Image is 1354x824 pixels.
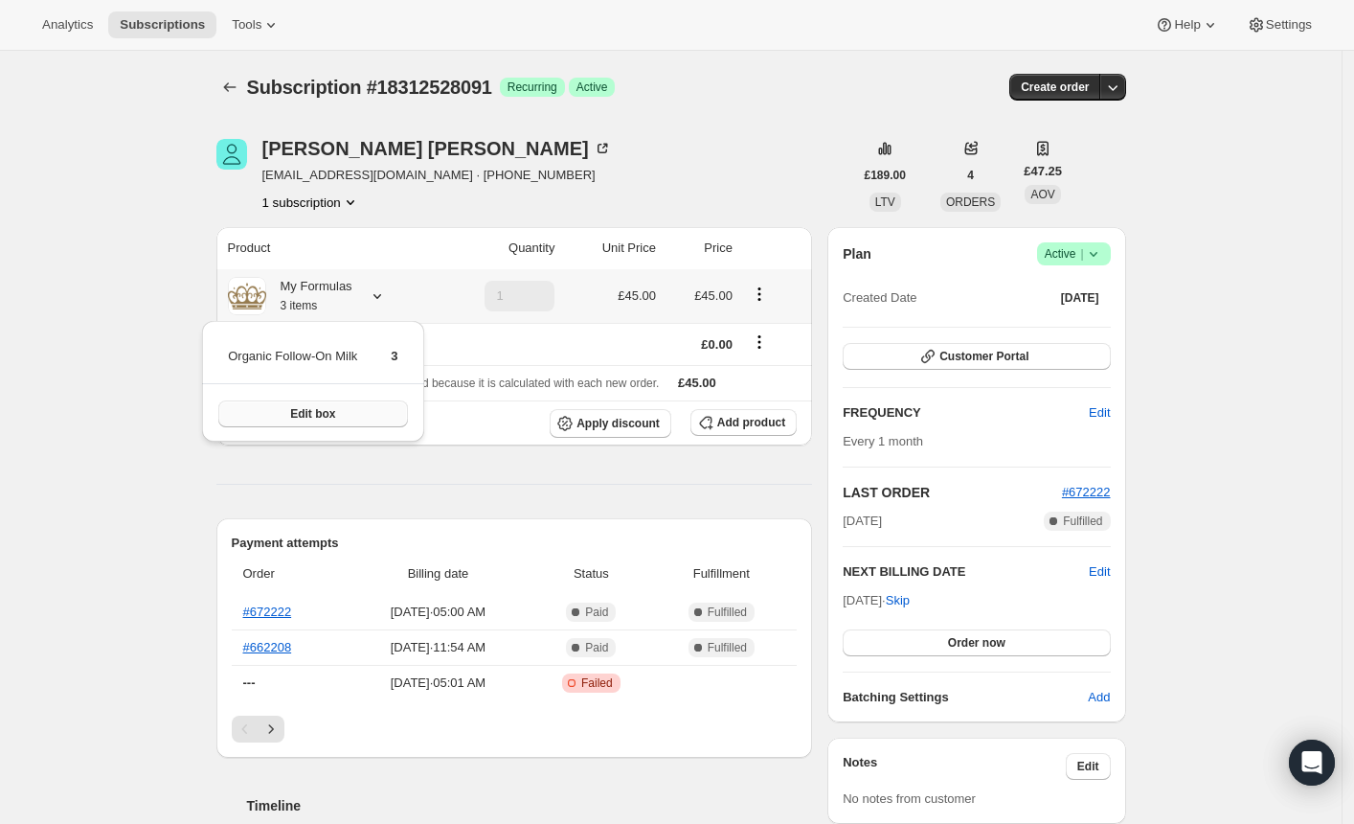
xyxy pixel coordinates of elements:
[843,512,882,531] span: [DATE]
[843,434,923,448] span: Every 1 month
[694,288,733,303] span: £45.00
[247,796,813,815] h2: Timeline
[1077,759,1099,774] span: Edit
[1089,562,1110,582] button: Edit
[948,635,1005,651] span: Order now
[1062,485,1111,499] a: #672222
[218,401,407,427] button: Edit box
[1143,11,1230,38] button: Help
[1077,398,1121,428] button: Edit
[1235,11,1323,38] button: Settings
[744,332,775,353] button: Shipping actions
[1266,17,1312,33] span: Settings
[1089,403,1110,423] span: Edit
[227,346,358,381] td: Organic Follow-On Milk
[1063,514,1102,529] span: Fulfilled
[967,168,974,183] span: 4
[1049,285,1111,311] button: [DATE]
[708,640,747,655] span: Fulfilled
[1076,682,1121,713] button: Add
[536,564,645,584] span: Status
[550,409,671,438] button: Apply discount
[1080,246,1083,262] span: |
[1062,483,1111,502] button: #672222
[247,77,492,98] span: Subscription #18312528091
[618,288,656,303] span: £45.00
[220,11,292,38] button: Tools
[946,195,995,209] span: ORDERS
[1045,244,1103,263] span: Active
[1174,17,1200,33] span: Help
[843,343,1110,370] button: Customer Portal
[1009,74,1100,101] button: Create order
[31,11,104,38] button: Analytics
[1289,740,1335,786] div: Open Intercom Messenger
[843,483,1062,502] h2: LAST ORDER
[262,139,612,158] div: [PERSON_NAME] [PERSON_NAME]
[875,195,895,209] span: LTV
[843,288,916,308] span: Created Date
[843,593,910,607] span: [DATE] ·
[243,640,292,654] a: #662208
[232,553,346,595] th: Order
[843,791,976,806] span: No notes from customer
[232,534,798,553] h2: Payment attempts
[1066,753,1111,780] button: Edit
[843,403,1089,423] h2: FREQUENCY
[853,162,917,189] button: £189.00
[560,227,662,269] th: Unit Price
[228,377,660,390] span: Sales tax (if applicable) is not displayed because it is calculated with each new order.
[701,337,733,352] span: £0.00
[351,603,526,622] span: [DATE] · 05:00 AM
[717,415,785,430] span: Add product
[1021,80,1089,95] span: Create order
[886,591,910,610] span: Skip
[662,227,738,269] th: Price
[576,80,608,95] span: Active
[843,753,1066,780] h3: Notes
[843,688,1088,707] h6: Batching Settings
[1088,688,1110,707] span: Add
[708,605,747,620] span: Fulfilled
[351,638,526,657] span: [DATE] · 11:54 AM
[243,605,292,619] a: #672222
[120,17,205,33] span: Subscriptions
[744,284,775,305] button: Product actions
[262,193,360,212] button: Product actions
[508,80,557,95] span: Recurring
[435,227,560,269] th: Quantity
[351,674,526,693] span: [DATE] · 05:01 AM
[956,162,985,189] button: 4
[874,585,921,616] button: Skip
[576,416,660,431] span: Apply discount
[262,166,612,185] span: [EMAIL_ADDRESS][DOMAIN_NAME] · [PHONE_NUMBER]
[843,562,1089,582] h2: NEXT BILLING DATE
[657,564,785,584] span: Fulfillment
[843,244,871,263] h2: Plan
[258,716,284,743] button: Next
[585,605,608,620] span: Paid
[843,629,1110,656] button: Order now
[232,17,261,33] span: Tools
[216,139,247,170] span: Rosie Wright
[585,640,608,655] span: Paid
[1061,290,1099,306] span: [DATE]
[1030,188,1054,201] span: AOV
[1024,162,1062,181] span: £47.25
[42,17,93,33] span: Analytics
[281,299,318,312] small: 3 items
[939,349,1028,364] span: Customer Portal
[266,277,352,315] div: My Formulas
[216,74,243,101] button: Subscriptions
[678,376,716,390] span: £45.00
[391,349,397,363] span: 3
[690,409,797,436] button: Add product
[351,564,526,584] span: Billing date
[581,675,613,691] span: Failed
[865,168,906,183] span: £189.00
[232,716,798,743] nav: Pagination
[243,675,256,690] span: ---
[108,11,216,38] button: Subscriptions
